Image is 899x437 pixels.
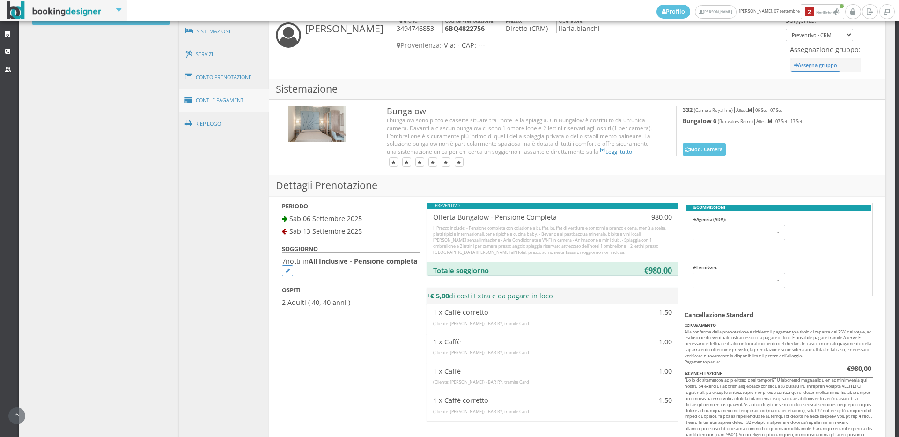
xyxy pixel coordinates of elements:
small: Allest. [736,107,752,113]
button: 2Notifiche [801,4,844,19]
b: € 5,00 [430,291,449,300]
b: COMMISSIONI [686,205,871,211]
div: Il Prezzo include: - Pensione completa con colazione a buffet, buffet di verdure e contorni a pra... [433,225,672,255]
div: 1 x Caffè corretto [433,396,609,404]
small: (Camera Royal Inn) [694,107,733,113]
span: - CAP: --- [457,41,485,50]
span: Provenienza: [397,41,442,50]
span: Sab 06 Settembre 2025 [289,214,362,223]
b: 6BQ4822756 [445,24,485,33]
b: 980,00 [648,266,672,276]
small: (Bungalow Retro) [718,119,753,125]
small: 07 Set - 13 Set [775,119,802,125]
button: Assegna gruppo [791,59,841,71]
h4: notti in [282,257,420,276]
small: Allest. [756,119,772,125]
h4: 3494746853 [394,16,434,33]
div: (Cliente: [PERSON_NAME]) - BAR RY, tramite Card [433,321,672,327]
h4: Sorgente: [786,16,853,24]
h4: 1,50 [621,308,671,316]
b: 332 [683,106,693,114]
h4: + di costi Extra e da pagare in loco [427,292,678,300]
div: (Cliente: [PERSON_NAME]) - BAR RY, tramite Card [433,350,672,356]
label: Agenzia (ADV): [693,217,726,223]
div: I bungalow sono piccole casette situate tra l’hotel e la spiaggia. Un Bungalow è costituito da un... [387,116,657,156]
a: Sistemazione [179,19,270,44]
h4: 1,50 [621,396,671,404]
h5: | | [683,106,867,113]
button: Mod. Camera [683,143,726,155]
h4: Offerta Bungalow - Pensione Completa [433,213,609,221]
h4: 1,00 [621,367,671,375]
b: M [768,119,772,125]
span: 7 [282,257,286,266]
b: € [847,364,871,373]
button: -- [693,225,785,240]
b: € [644,266,648,276]
img: 88f588e6a14311ed99b70608f5526cb6.jpg [288,106,346,142]
h3: Dettagli Prenotazione [269,175,885,196]
button: -- [693,273,785,288]
h4: - [394,41,783,49]
b: OSPITI [282,286,301,294]
h4: 980,00 [621,213,671,221]
b: CANCELLAZIONE [685,370,722,377]
span: -- [697,229,774,237]
a: Conto Prenotazione [179,65,270,89]
a: Servizi [179,43,270,67]
h4: Assegnazione gruppo: [790,45,861,53]
span: [PERSON_NAME], 07 settembre [656,4,845,19]
div: PREVENTIVO [427,203,678,209]
span: -- [697,276,774,285]
div: (Cliente: [PERSON_NAME]) - BAR RY, tramite Card [433,409,672,415]
small: 06 Set - 07 Set [755,107,782,113]
div: 1 x Caffè corretto [433,308,609,316]
a: Conti e Pagamenti [179,89,270,112]
b: PERIODO [282,202,308,210]
b: PAGAMENTO [685,322,716,328]
h4: 2 Adulti ( 40, 40 anni ) [282,298,420,306]
b: 2 [805,7,814,17]
a: Leggi tutto [600,148,632,155]
b: Bungalow 6 [683,117,716,125]
b: SOGGIORNO [282,245,318,253]
span: Sab 13 Settembre 2025 [289,227,362,236]
b: Cancellazione Standard [685,311,753,319]
h3: Bungalow [387,106,657,117]
b: All Inclusive - Pensione completa [309,257,418,266]
img: BookingDesigner.com [7,1,102,20]
h5: | | [683,118,867,125]
a: Riepilogo [179,111,270,136]
b: M [748,107,752,113]
h4: ilaria.bianchi [556,16,600,33]
span: 980,00 [851,364,871,373]
h4: Diretto (CRM) [503,16,548,33]
h3: [PERSON_NAME] [305,22,383,35]
a: [PERSON_NAME] [695,5,737,19]
div: (Cliente: [PERSON_NAME]) - BAR RY, tramite Card [433,379,672,385]
label: Fornitore: [693,265,718,271]
div: 1 x Caffè [433,367,609,375]
a: Profilo [656,5,690,19]
h4: 1,00 [621,338,671,346]
h3: Sistemazione [269,79,885,100]
span: Via: [444,41,456,50]
div: 1 x Caffè [433,338,609,346]
b: Totale soggiorno [433,266,489,275]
